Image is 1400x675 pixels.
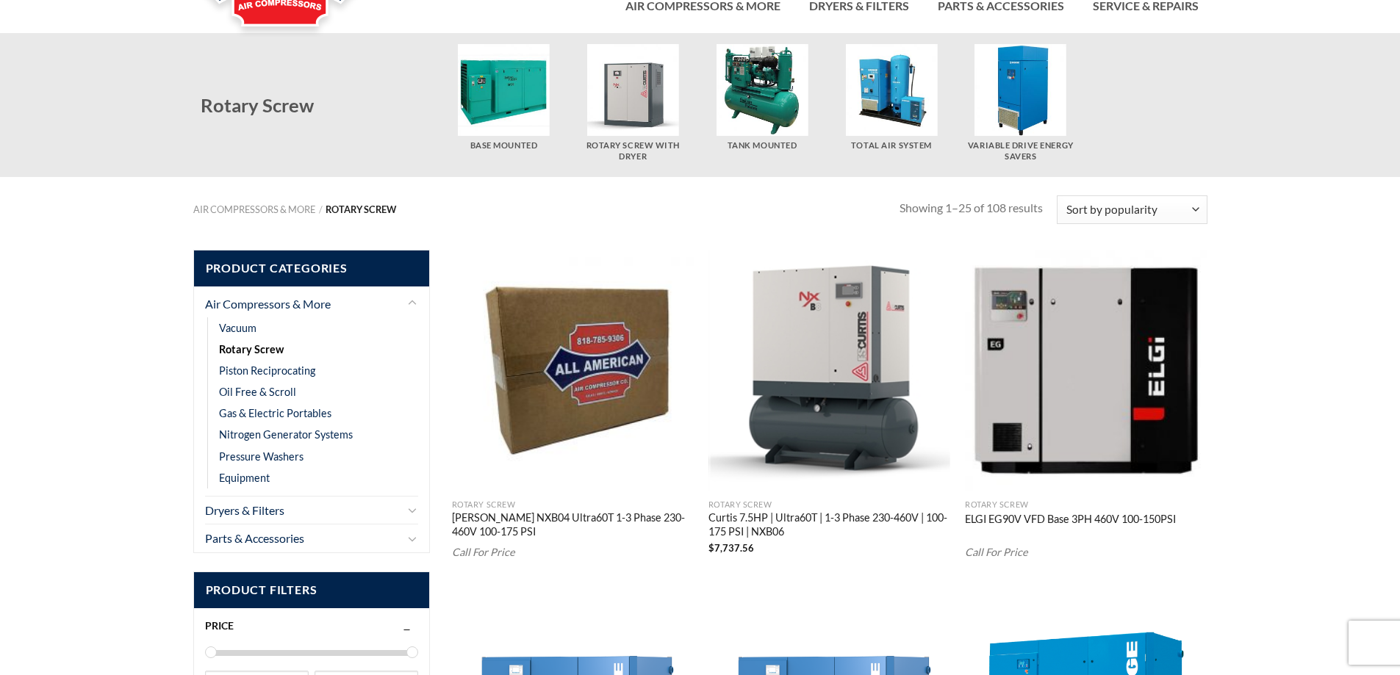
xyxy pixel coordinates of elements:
[974,44,1066,136] img: Variable Drive Energy Savers
[1057,195,1207,224] select: Shop order
[205,290,403,318] a: Air Compressors & More
[406,501,418,519] button: Toggle
[193,203,315,215] a: Air Compressors & More
[717,44,808,136] img: Tank Mounted
[406,530,418,547] button: Toggle
[708,500,951,510] p: Rotary Screw
[193,204,900,215] nav: Rotary Screw
[965,250,1207,492] img: ELGI 125HP | VFD | Base | 3PH | 460V | 100-150PSI | EG90V
[219,403,331,424] a: Gas & Electric Portables
[708,511,951,541] a: Curtis 7.5HP | Ultra60T | 1-3 Phase 230-460V | 100-175 PSI | NXB06
[963,140,1078,162] h5: Variable Drive Energy Savers
[965,513,1176,529] a: ELGI EG90V VFD Base 3PH 460V 100-150PSI
[834,140,949,151] h5: Total Air System
[446,140,561,151] h5: Base Mounted
[406,295,418,312] button: Toggle
[705,140,819,151] h5: Tank Mounted
[319,203,323,215] span: /
[708,542,754,554] bdi: 7,737.56
[845,44,937,136] img: Total Air System
[205,619,234,632] span: Price
[452,500,694,510] p: Rotary Screw
[201,93,447,118] h2: Rotary Screw
[575,44,690,162] a: Visit product category Rotary Screw With Dryer
[452,546,515,558] em: Call For Price
[708,250,951,492] img: Curtis NXB06 Ultra60T 1-3 Phase 230-460V 100-175 PSI
[446,44,561,151] a: Visit product category Base Mounted
[219,424,353,445] a: Nitrogen Generator Systems
[219,467,270,488] a: Equipment
[965,546,1028,558] em: Call For Price
[194,250,430,286] span: Product Categories
[705,44,819,151] a: Visit product category Tank Mounted
[205,497,403,524] a: Dryers & Filters
[452,511,694,541] a: [PERSON_NAME] NXB04 Ultra60T 1-3 Phase 230-460V 100-175 PSI
[205,524,403,552] a: Parts & Accessories
[219,446,304,467] a: Pressure Washers
[458,44,550,136] img: Base Mounted
[219,339,284,360] a: Rotary Screw
[194,572,430,608] span: Product Filters
[900,198,1043,217] p: Showing 1–25 of 108 results
[219,317,256,339] a: Vacuum
[965,500,1207,510] p: Rotary Screw
[963,44,1078,162] a: Visit product category Variable Drive Energy Savers
[587,44,679,136] img: Rotary Screw With Dryer
[575,140,690,162] h5: Rotary Screw With Dryer
[219,381,296,403] a: Oil Free & Scroll
[834,44,949,151] a: Visit product category Total Air System
[708,542,714,554] span: $
[219,360,315,381] a: Piston Reciprocating
[452,250,694,492] img: Placeholder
